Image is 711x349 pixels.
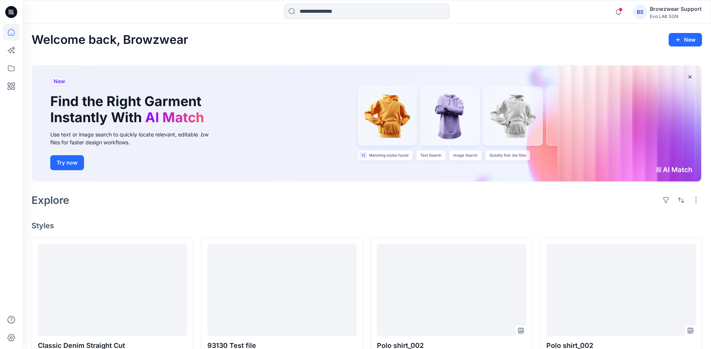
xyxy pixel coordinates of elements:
[31,194,69,206] h2: Explore
[50,93,208,126] h1: Find the Right Garment Instantly With
[50,155,84,170] button: Try now
[650,4,702,13] div: Browzwear Support
[633,5,647,19] div: BS
[31,221,702,230] h4: Styles
[54,77,65,86] span: New
[50,130,219,146] div: Use text or image search to quickly locate relevant, editable .bw files for faster design workflows.
[650,13,702,19] div: Evo LAB SGN
[669,33,702,46] button: New
[145,109,204,126] span: AI Match
[31,33,188,47] h2: Welcome back, Browzwear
